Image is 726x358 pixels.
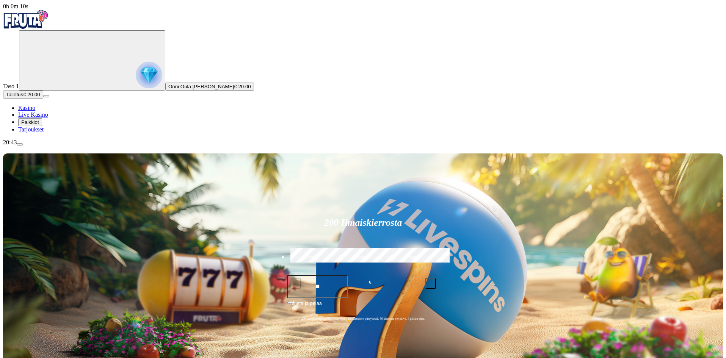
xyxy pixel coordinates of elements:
[43,95,49,97] button: menu
[3,10,49,29] img: Fruta
[6,92,23,97] span: Talletus
[290,300,322,313] span: Talleta ja pelaa
[3,91,43,98] button: Talletusplus icon€ 20.00
[18,105,35,111] a: Kasino
[168,84,234,89] span: Onni Oula [PERSON_NAME]
[136,62,162,88] img: reward progress
[390,247,437,269] label: €250
[293,299,296,303] span: €
[3,105,723,133] nav: Main menu
[234,84,251,89] span: € 20.00
[3,10,723,133] nav: Primary
[18,118,42,126] button: Palkkiot
[3,139,17,145] span: 20:43
[19,30,165,91] button: reward progress
[18,126,44,133] a: Tarjoukset
[3,23,49,30] a: Fruta
[339,247,386,269] label: €150
[290,278,301,289] button: minus icon
[165,83,254,91] button: Onni Oula [PERSON_NAME]€ 20.00
[23,92,40,97] span: € 20.00
[369,279,371,286] span: €
[289,247,336,269] label: €50
[3,3,28,9] span: user session time
[17,143,23,145] button: menu
[21,119,39,125] span: Palkkiot
[287,299,439,314] button: Talleta ja pelaa
[425,278,436,289] button: plus icon
[3,83,19,89] span: Taso 1
[18,111,48,118] a: Live Kasino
